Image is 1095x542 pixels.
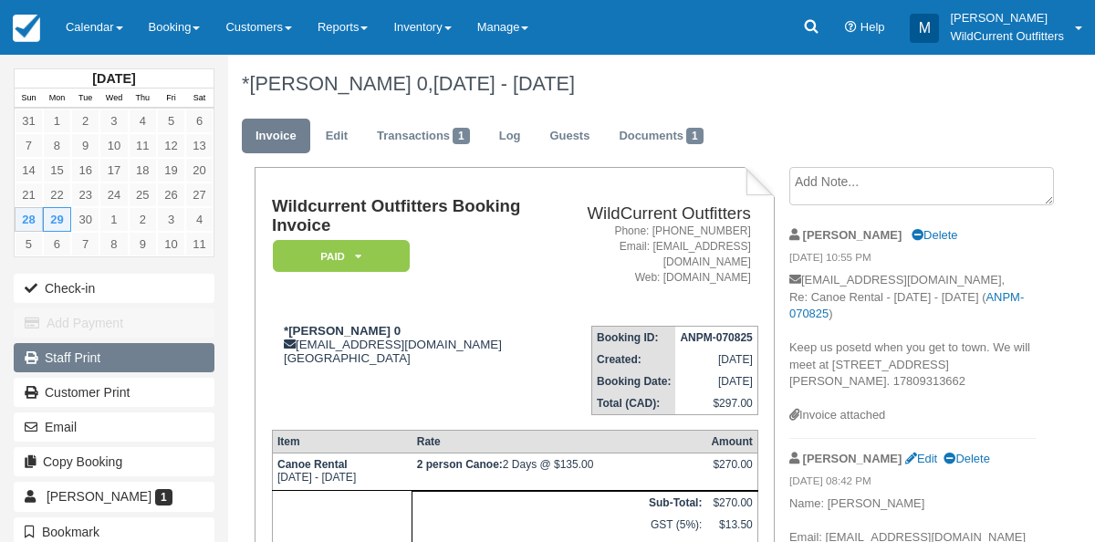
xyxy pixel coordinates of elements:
[185,109,214,133] a: 6
[675,349,757,370] td: [DATE]
[284,324,401,338] strong: *[PERSON_NAME] 0
[14,378,214,407] a: Customer Print
[129,182,157,207] a: 25
[803,228,902,242] strong: [PERSON_NAME]
[711,458,752,485] div: $270.00
[99,133,128,158] a: 10
[536,119,603,154] a: Guests
[412,492,707,515] th: Sub-Total:
[185,207,214,232] a: 4
[944,452,989,465] a: Delete
[912,228,957,242] a: Delete
[277,458,348,471] strong: Canoe Rental
[157,232,185,256] a: 10
[950,27,1064,46] p: WildCurrent Outfitters
[605,119,716,154] a: Documents1
[272,324,547,365] div: [EMAIL_ADDRESS][DOMAIN_NAME] [GEOGRAPHIC_DATA]
[71,89,99,109] th: Tue
[363,119,484,154] a: Transactions1
[417,458,503,471] strong: 2 person Canoe
[272,197,547,235] h1: Wildcurrent Outfitters Booking Invoice
[950,9,1064,27] p: [PERSON_NAME]
[157,158,185,182] a: 19
[43,109,71,133] a: 1
[129,232,157,256] a: 9
[99,182,128,207] a: 24
[71,182,99,207] a: 23
[99,158,128,182] a: 17
[273,240,410,272] em: Paid
[14,274,214,303] button: Check-in
[453,128,470,144] span: 1
[99,207,128,232] a: 1
[905,452,937,465] a: Edit
[157,207,185,232] a: 3
[15,133,43,158] a: 7
[592,370,676,392] th: Booking Date:
[789,272,1036,407] p: [EMAIL_ADDRESS][DOMAIN_NAME], Re: Canoe Rental - [DATE] - [DATE] ( ) Keep us posetd when you get ...
[185,182,214,207] a: 27
[43,207,71,232] a: 29
[15,207,43,232] a: 28
[485,119,535,154] a: Log
[129,109,157,133] a: 4
[155,489,172,506] span: 1
[15,182,43,207] a: 21
[15,232,43,256] a: 5
[706,492,757,515] td: $270.00
[554,224,751,287] address: Phone: [PHONE_NUMBER] Email: [EMAIL_ADDRESS][DOMAIN_NAME] Web: [DOMAIN_NAME]
[157,109,185,133] a: 5
[272,239,403,273] a: Paid
[789,474,1036,494] em: [DATE] 08:42 PM
[15,109,43,133] a: 31
[157,133,185,158] a: 12
[43,133,71,158] a: 8
[706,431,757,453] th: Amount
[185,232,214,256] a: 11
[706,514,757,536] td: $13.50
[129,89,157,109] th: Thu
[412,431,707,453] th: Rate
[71,232,99,256] a: 7
[675,392,757,415] td: $297.00
[242,119,310,154] a: Invoice
[47,489,151,504] span: [PERSON_NAME]
[554,204,751,224] h2: WildCurrent Outfitters
[129,207,157,232] a: 2
[71,158,99,182] a: 16
[71,133,99,158] a: 9
[71,207,99,232] a: 30
[43,232,71,256] a: 6
[860,20,885,34] span: Help
[592,327,676,349] th: Booking ID:
[15,158,43,182] a: 14
[242,73,1036,95] h1: *[PERSON_NAME] 0,
[15,89,43,109] th: Sun
[99,232,128,256] a: 8
[157,89,185,109] th: Fri
[99,109,128,133] a: 3
[157,182,185,207] a: 26
[99,89,128,109] th: Wed
[675,370,757,392] td: [DATE]
[592,392,676,415] th: Total (CAD):
[803,452,902,465] strong: [PERSON_NAME]
[592,349,676,370] th: Created:
[129,158,157,182] a: 18
[789,250,1036,270] em: [DATE] 10:55 PM
[272,431,412,453] th: Item
[43,182,71,207] a: 22
[433,72,575,95] span: [DATE] - [DATE]
[789,407,1036,424] div: Invoice attached
[14,447,214,476] button: Copy Booking
[14,482,214,511] a: [PERSON_NAME] 1
[845,22,857,34] i: Help
[14,412,214,442] button: Email
[185,158,214,182] a: 20
[129,133,157,158] a: 11
[13,15,40,42] img: checkfront-main-nav-mini-logo.png
[412,453,707,491] td: 2 Days @ $135.00
[312,119,361,154] a: Edit
[92,71,135,86] strong: [DATE]
[185,133,214,158] a: 13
